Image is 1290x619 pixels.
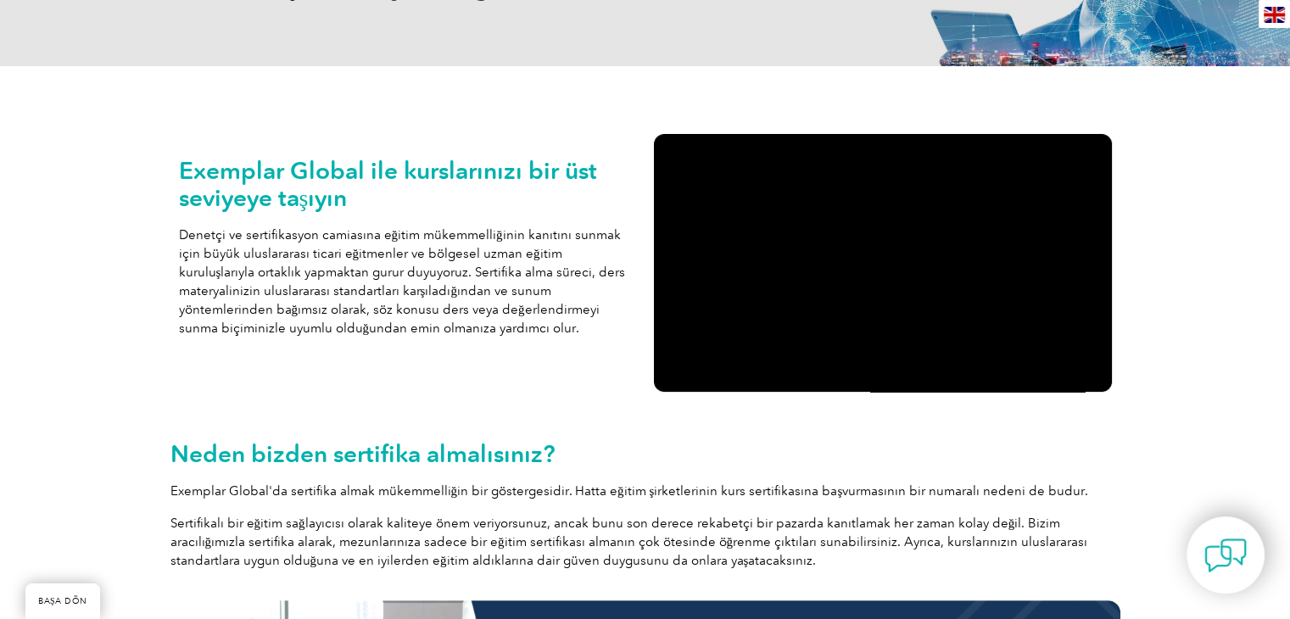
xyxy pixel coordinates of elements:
img: en [1264,7,1285,23]
font: Exemplar Global'da sertifika almak mükemmelliğin bir göstergesidir. Hatta eğitim şirketlerinin ku... [170,483,1089,499]
iframe: Exemplar Global's TPECS and RTP Programs [654,134,1112,392]
font: Sertifikalı bir eğitim sağlayıcısı olarak kaliteye önem veriyorsunuz, ancak bunu son derece rekab... [170,516,1088,568]
a: BAŞA DÖN [25,583,100,619]
font: Denetçi ve sertifikasyon camiasına eğitim mükemmelliğinin kanıtını sunmak için büyük uluslararası... [179,227,626,336]
font: BAŞA DÖN [38,596,87,606]
font: Neden bizden sertifika almalısınız? [170,439,556,468]
font: Exemplar Global ile kurslarınızı bir üst seviyeye taşıyın [179,156,597,212]
img: contact-chat.png [1204,534,1247,577]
